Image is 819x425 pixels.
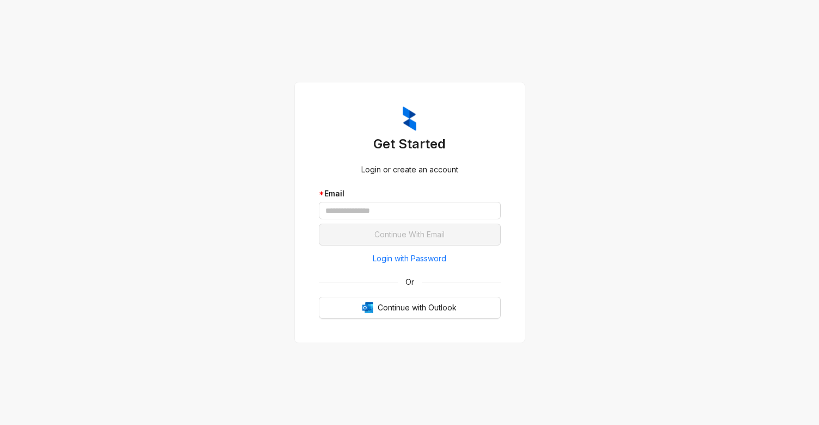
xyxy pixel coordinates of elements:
button: Login with Password [319,250,501,267]
span: Or [398,276,422,288]
button: Continue With Email [319,224,501,246]
span: Login with Password [373,253,446,265]
img: Outlook [362,302,373,313]
h3: Get Started [319,135,501,153]
img: ZumaIcon [403,106,416,131]
div: Email [319,188,501,200]
div: Login or create an account [319,164,501,176]
span: Continue with Outlook [378,302,457,314]
button: OutlookContinue with Outlook [319,297,501,319]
